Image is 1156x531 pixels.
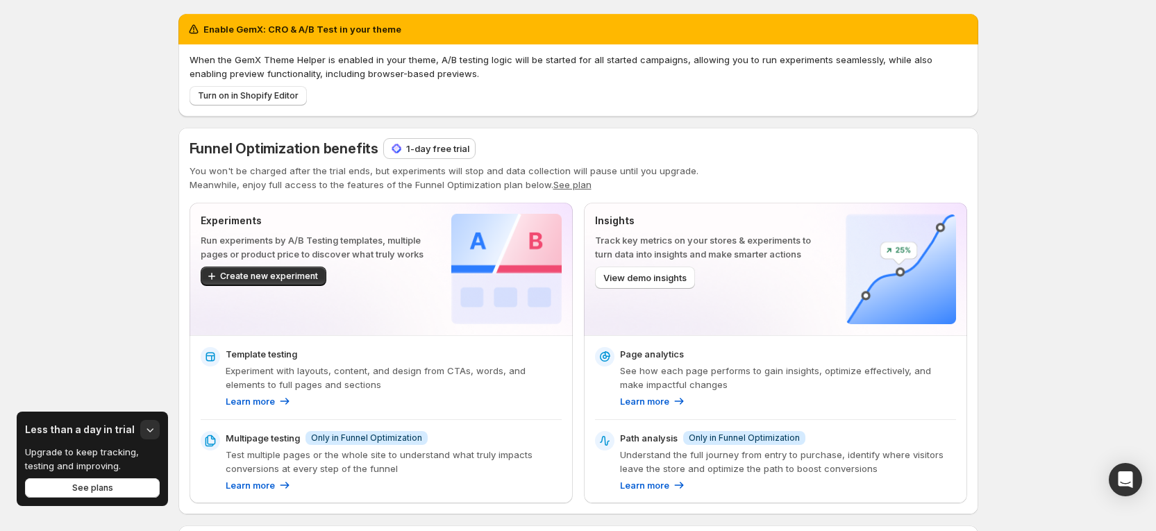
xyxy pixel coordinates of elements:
p: Meanwhile, enjoy full access to the features of the Funnel Optimization plan below. [190,178,967,192]
p: Understand the full journey from entry to purchase, identify where visitors leave the store and o... [620,448,956,475]
span: Turn on in Shopify Editor [198,90,299,101]
a: Learn more [226,394,292,408]
p: Path analysis [620,431,678,445]
span: Funnel Optimization benefits [190,140,378,157]
a: Learn more [226,478,292,492]
a: Learn more [620,394,686,408]
button: See plans [25,478,160,498]
p: You won't be charged after the trial ends, but experiments will stop and data collection will pau... [190,164,967,178]
button: Turn on in Shopify Editor [190,86,307,106]
p: Experiment with layouts, content, and design from CTAs, words, and elements to full pages and sec... [226,364,562,391]
p: Upgrade to keep tracking, testing and improving. [25,445,160,473]
button: Create new experiment [201,267,326,286]
p: Run experiments by A/B Testing templates, multiple pages or product price to discover what truly ... [201,233,429,261]
a: Learn more [620,478,686,492]
p: Learn more [226,394,275,408]
p: See how each page performs to gain insights, optimize effectively, and make impactful changes [620,364,956,391]
p: Experiments [201,214,429,228]
h3: Less than a day in trial [25,423,135,437]
span: Create new experiment [220,271,318,282]
p: Learn more [226,478,275,492]
span: See plans [72,482,113,494]
button: View demo insights [595,267,695,289]
img: Insights [846,214,956,324]
p: Insights [595,214,823,228]
button: See plan [553,179,592,190]
p: Track key metrics on your stores & experiments to turn data into insights and make smarter actions [595,233,823,261]
p: 1-day free trial [406,142,469,155]
p: Multipage testing [226,431,300,445]
p: When the GemX Theme Helper is enabled in your theme, A/B testing logic will be started for all st... [190,53,967,81]
p: Page analytics [620,347,684,361]
p: Learn more [620,478,669,492]
p: Template testing [226,347,297,361]
img: 1-day free trial [389,142,403,155]
span: Only in Funnel Optimization [689,432,800,444]
h2: Enable GemX: CRO & A/B Test in your theme [203,22,401,36]
img: Experiments [451,214,562,324]
p: Learn more [620,394,669,408]
span: View demo insights [603,271,687,285]
div: Open Intercom Messenger [1109,463,1142,496]
span: Only in Funnel Optimization [311,432,422,444]
p: Test multiple pages or the whole site to understand what truly impacts conversions at every step ... [226,448,562,475]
